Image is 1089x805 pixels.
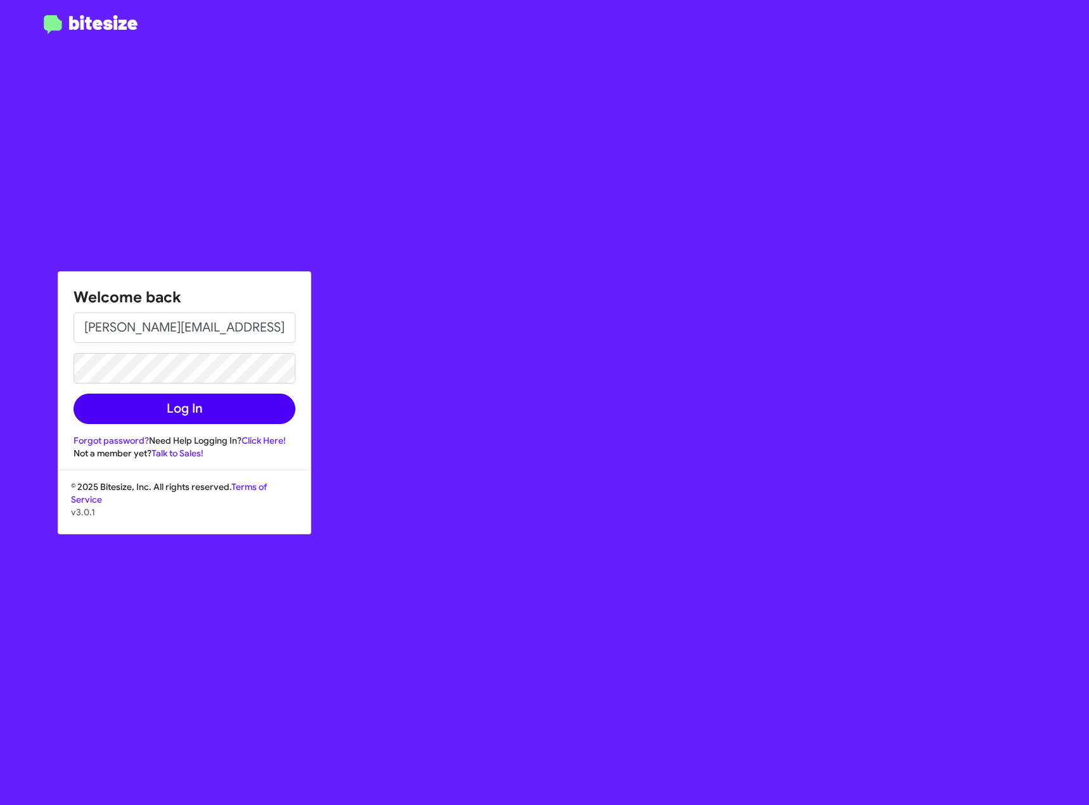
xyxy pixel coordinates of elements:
div: Not a member yet? [74,447,295,460]
div: Need Help Logging In? [74,434,295,447]
div: © 2025 Bitesize, Inc. All rights reserved. [58,480,311,534]
p: v3.0.1 [71,506,298,518]
a: Talk to Sales! [151,448,203,459]
input: Email address [74,312,295,343]
a: Forgot password? [74,435,149,446]
a: Terms of Service [71,481,267,505]
h1: Welcome back [74,287,295,307]
a: Click Here! [242,435,286,446]
button: Log In [74,394,295,424]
